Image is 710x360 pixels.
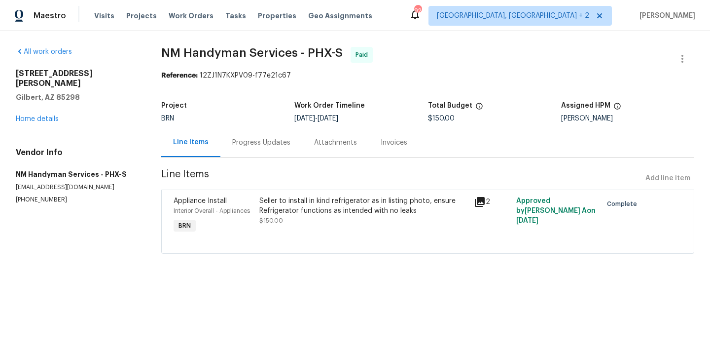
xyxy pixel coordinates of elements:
span: Interior Overall - Appliances [174,208,250,214]
div: Invoices [381,138,407,148]
span: Properties [258,11,296,21]
span: Complete [607,199,641,209]
div: Attachments [314,138,357,148]
span: NM Handyman Services - PHX-S [161,47,343,59]
span: Maestro [34,11,66,21]
span: Tasks [225,12,246,19]
a: All work orders [16,48,72,55]
span: [DATE] [318,115,338,122]
h5: Gilbert, AZ 85298 [16,92,138,102]
span: Visits [94,11,114,21]
span: Projects [126,11,157,21]
div: 12ZJ1N7KXPV09-f77e21c67 [161,71,694,80]
span: The total cost of line items that have been proposed by Opendoor. This sum includes line items th... [475,102,483,115]
h4: Vendor Info [16,148,138,158]
span: $150.00 [259,218,283,224]
span: [PERSON_NAME] [636,11,695,21]
span: Approved by [PERSON_NAME] A on [516,198,596,224]
div: 92 [414,6,421,16]
span: Work Orders [169,11,213,21]
div: Seller to install in kind refrigerator as in listing photo, ensure Refrigerator functions as inte... [259,196,467,216]
p: [PHONE_NUMBER] [16,196,138,204]
h5: NM Handyman Services - PHX-S [16,169,138,179]
h5: Assigned HPM [561,102,610,109]
span: Line Items [161,169,641,188]
h5: Total Budget [428,102,472,109]
span: Geo Assignments [308,11,372,21]
span: BRN [175,221,195,231]
h2: [STREET_ADDRESS][PERSON_NAME] [16,69,138,88]
span: The hpm assigned to this work order. [613,102,621,115]
a: Home details [16,116,59,122]
b: Reference: [161,72,198,79]
div: Progress Updates [232,138,290,148]
span: Appliance Install [174,198,227,204]
p: [EMAIL_ADDRESS][DOMAIN_NAME] [16,183,138,192]
div: 2 [474,196,511,208]
span: Paid [355,50,372,60]
span: BRN [161,115,174,122]
div: [PERSON_NAME] [561,115,694,122]
span: $150.00 [428,115,455,122]
span: - [294,115,338,122]
span: [DATE] [516,217,538,224]
div: Line Items [173,137,209,147]
h5: Work Order Timeline [294,102,365,109]
span: [DATE] [294,115,315,122]
h5: Project [161,102,187,109]
span: [GEOGRAPHIC_DATA], [GEOGRAPHIC_DATA] + 2 [437,11,589,21]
